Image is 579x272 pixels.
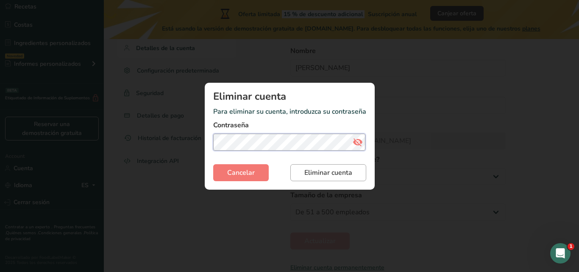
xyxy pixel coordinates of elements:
[213,107,366,117] p: Para eliminar su cuenta, introduzca su contraseña
[213,164,269,181] button: Cancelar
[550,243,571,264] iframe: Intercom live chat
[213,120,366,130] label: Contraseña
[227,168,255,178] span: Cancelar
[568,243,574,250] span: 1
[304,168,352,178] span: Eliminar cuenta
[290,164,366,181] button: Eliminar cuenta
[213,91,366,101] h1: Eliminar cuenta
